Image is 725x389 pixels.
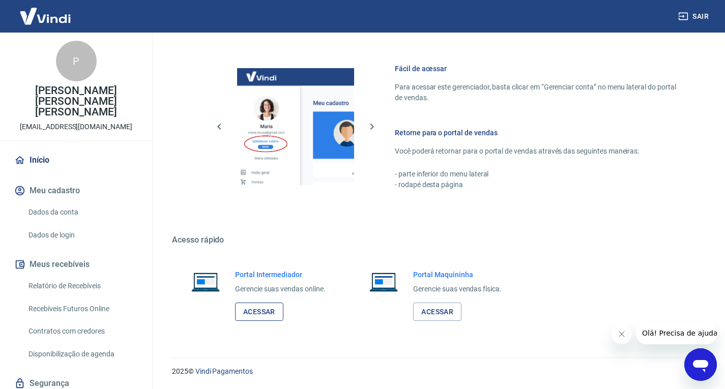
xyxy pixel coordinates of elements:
[6,7,85,15] span: Olá! Precisa de ajuda?
[395,82,676,103] p: Para acessar este gerenciador, basta clicar em “Gerenciar conta” no menu lateral do portal de ven...
[56,41,97,81] div: P
[184,270,227,294] img: Imagem de um notebook aberto
[676,7,713,26] button: Sair
[636,322,717,344] iframe: Mensagem da empresa
[24,276,140,296] a: Relatório de Recebíveis
[395,169,676,179] p: - parte inferior do menu lateral
[395,179,676,190] p: - rodapé desta página
[237,68,354,185] img: Imagem da dashboard mostrando o botão de gerenciar conta na sidebar no lado esquerdo
[362,270,405,294] img: Imagem de um notebook aberto
[413,284,502,294] p: Gerencie suas vendas física.
[413,270,502,280] h6: Portal Maquininha
[24,298,140,319] a: Recebíveis Futuros Online
[172,366,701,377] p: 2025 ©
[395,64,676,74] h6: Fácil de acessar
[12,1,78,32] img: Vindi
[172,235,701,245] h5: Acesso rápido
[235,284,326,294] p: Gerencie suas vendas online.
[12,179,140,202] button: Meu cadastro
[413,303,461,321] a: Acessar
[395,146,676,157] p: Você poderá retornar para o portal de vendas através das seguintes maneiras:
[8,85,144,117] p: [PERSON_NAME] [PERSON_NAME] [PERSON_NAME]
[195,367,253,375] a: Vindi Pagamentos
[24,344,140,365] a: Disponibilização de agenda
[235,303,283,321] a: Acessar
[395,128,676,138] h6: Retorne para o portal de vendas
[235,270,326,280] h6: Portal Intermediador
[24,202,140,223] a: Dados da conta
[24,321,140,342] a: Contratos com credores
[20,122,132,132] p: [EMAIL_ADDRESS][DOMAIN_NAME]
[612,324,632,344] iframe: Fechar mensagem
[24,225,140,246] a: Dados de login
[684,348,717,381] iframe: Botão para abrir a janela de mensagens
[12,149,140,171] a: Início
[12,253,140,276] button: Meus recebíveis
